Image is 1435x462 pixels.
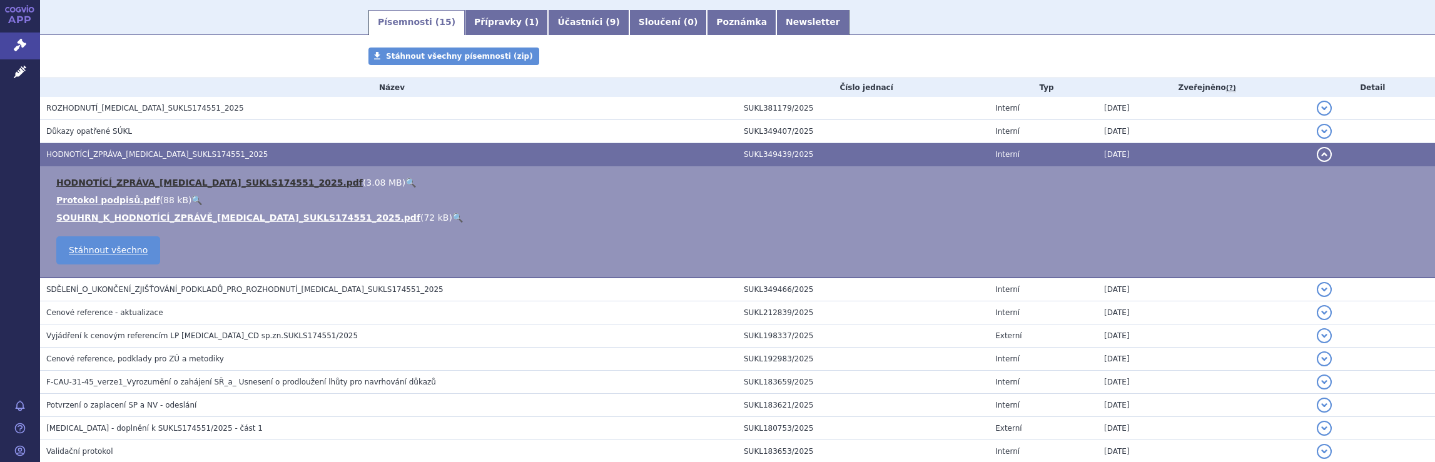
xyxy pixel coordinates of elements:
span: F-CAU-31-45_verze1_Vyrozumění o zahájení SŘ_a_ Usnesení o prodloužení lhůty pro navrhování důkazů [46,378,436,386]
a: 🔍 [405,178,416,188]
span: Interní [995,378,1020,386]
span: Interní [995,285,1020,294]
td: SUKL183621/2025 [738,394,989,417]
span: Externí [995,331,1022,340]
td: [DATE] [1098,348,1311,371]
a: 🔍 [191,195,202,205]
span: Důkazy opatřené SÚKL [46,127,132,136]
td: SUKL212839/2025 [738,301,989,324]
button: detail [1317,421,1332,436]
span: Interní [995,127,1020,136]
td: [DATE] [1098,120,1311,143]
li: ( ) [56,194,1422,206]
td: [DATE] [1098,417,1311,440]
a: HODNOTÍCÍ_ZPRÁVA_[MEDICAL_DATA]_SUKLS174551_2025.pdf [56,178,363,188]
span: Potvrzení o zaplacení SP a NV - odeslání [46,401,196,409]
td: [DATE] [1098,143,1311,166]
span: 0 [687,17,694,27]
td: SUKL349466/2025 [738,278,989,301]
a: Účastníci (9) [548,10,629,35]
a: Sloučení (0) [629,10,707,35]
button: detail [1317,444,1332,459]
th: Název [40,78,738,97]
span: Externí [995,424,1022,433]
button: detail [1317,147,1332,162]
td: [DATE] [1098,394,1311,417]
td: [DATE] [1098,301,1311,324]
td: SUKL180753/2025 [738,417,989,440]
abbr: (?) [1226,84,1236,93]
td: [DATE] [1098,324,1311,348]
a: Písemnosti (15) [368,10,465,35]
span: HODNOTÍCÍ_ZPRÁVA_TREMFYA_SUKLS174551_2025 [46,150,268,159]
span: Interní [995,104,1020,113]
span: Cenové reference - aktualizace [46,308,163,317]
a: Poznámka [707,10,776,35]
button: detail [1317,101,1332,116]
span: 1 [529,17,535,27]
button: detail [1317,328,1332,343]
a: Protokol podpisů.pdf [56,195,160,205]
span: 72 kB [423,213,449,223]
td: SUKL183659/2025 [738,371,989,394]
span: Interní [995,150,1020,159]
td: [DATE] [1098,97,1311,120]
span: Vyjádření k cenovým referencím LP TREMFYA_CD sp.zn.SUKLS174551/2025 [46,331,358,340]
button: detail [1317,124,1332,139]
span: SDĚLENÍ_O_UKONČENÍ_ZJIŠŤOVÁNÍ_PODKLADŮ_PRO_ROZHODNUTÍ_TREMFYA_SUKLS174551_2025 [46,285,444,294]
span: ROZHODNUTÍ_TREMFYA_SUKLS174551_2025 [46,104,244,113]
span: 15 [439,17,451,27]
button: detail [1317,351,1332,366]
td: SUKL381179/2025 [738,97,989,120]
td: SUKL192983/2025 [738,348,989,371]
a: SOUHRN_K_HODNOTÍCÍ_ZPRÁVĚ_[MEDICAL_DATA]_SUKLS174551_2025.pdf [56,213,420,223]
a: Stáhnout všechno [56,236,160,264]
td: SUKL198337/2025 [738,324,989,348]
span: Cenové reference, podklady pro ZÚ a metodiky [46,354,224,363]
td: SUKL349407/2025 [738,120,989,143]
th: Zveřejněno [1098,78,1311,97]
span: 9 [610,17,616,27]
span: Validační protokol [46,447,113,456]
a: Newsletter [776,10,849,35]
span: Interní [995,308,1020,317]
a: Stáhnout všechny písemnosti (zip) [368,48,539,65]
td: [DATE] [1098,371,1311,394]
span: 88 kB [163,195,188,205]
th: Číslo jednací [738,78,989,97]
span: Interní [995,401,1020,409]
button: detail [1317,305,1332,320]
a: Přípravky (1) [465,10,548,35]
span: Interní [995,354,1020,363]
li: ( ) [56,176,1422,189]
td: [DATE] [1098,278,1311,301]
button: detail [1317,282,1332,297]
span: Stáhnout všechny písemnosti (zip) [386,52,533,61]
a: 🔍 [452,213,463,223]
span: 3.08 MB [366,178,402,188]
th: Typ [989,78,1098,97]
button: detail [1317,374,1332,389]
td: SUKL349439/2025 [738,143,989,166]
span: Tremfya - doplnění k SUKLS174551/2025 - část 1 [46,424,263,433]
li: ( ) [56,211,1422,224]
button: detail [1317,398,1332,413]
span: Interní [995,447,1020,456]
